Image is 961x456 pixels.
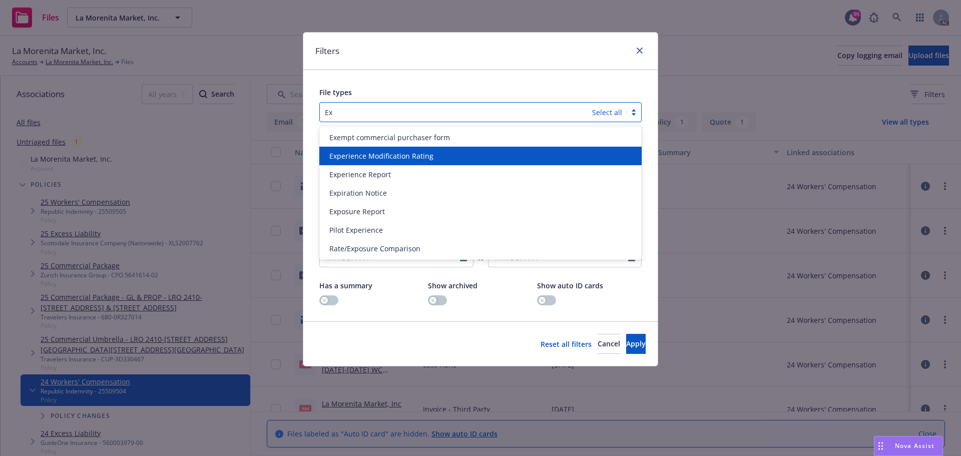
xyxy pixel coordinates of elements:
button: Cancel [598,334,620,354]
a: close [634,45,646,57]
div: Drag to move [874,436,887,455]
a: Select all [592,108,622,117]
span: Pilot Experience [329,225,383,235]
span: Expiration Notice [329,188,387,198]
span: Has a summary [319,281,372,290]
span: Apply [626,339,646,348]
span: Rate/Exposure Comparison [329,243,420,254]
button: Apply [626,334,646,354]
span: Cancel [598,339,620,348]
span: Experience Report [329,169,391,180]
span: Nova Assist [895,441,934,450]
span: File types [319,88,352,97]
span: Exempt commercial purchaser form [329,132,450,143]
a: Reset all filters [541,339,592,349]
span: Show auto ID cards [537,281,603,290]
button: Nova Assist [874,436,943,456]
h1: Filters [315,45,339,58]
span: Experience Modification Rating [329,151,433,161]
span: Show archived [428,281,477,290]
span: Exposure Report [329,206,385,217]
